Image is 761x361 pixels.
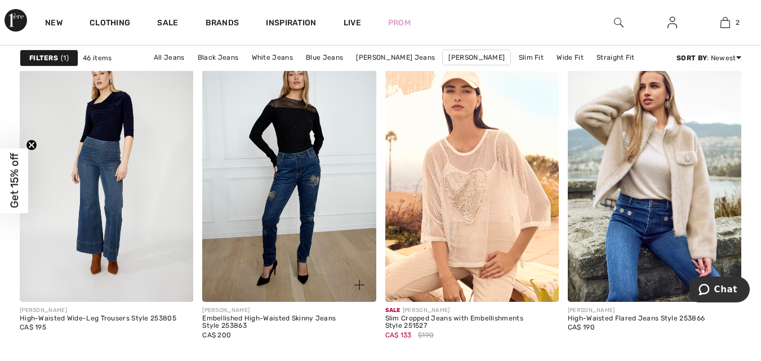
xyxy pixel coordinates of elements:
[677,54,707,62] strong: Sort By
[8,153,21,208] span: Get 15% off
[614,16,624,29] img: search the website
[736,17,740,28] span: 2
[202,315,376,331] div: Embellished High-Waisted Skinny Jeans Style 253863
[551,50,589,65] a: Wide Fit
[385,41,559,301] img: Slim Cropped Jeans with Embellishments Style 251527. Beige
[385,307,400,314] span: Sale
[568,315,705,323] div: High-Waisted Flared Jeans Style 253866
[26,139,37,150] button: Close teaser
[206,18,239,30] a: Brands
[354,280,364,290] img: plus_v2.svg
[344,17,361,29] a: Live
[568,323,595,331] span: CA$ 190
[568,41,741,301] img: High-Waisted Flared Jeans Style 253866. Blue
[677,53,741,63] div: : Newest
[300,50,349,65] a: Blue Jeans
[5,9,27,32] img: 1ère Avenue
[568,306,705,315] div: [PERSON_NAME]
[388,17,411,29] a: Prom
[658,16,686,30] a: Sign In
[148,50,190,65] a: All Jeans
[90,18,130,30] a: Clothing
[385,315,559,331] div: Slim Cropped Jeans with Embellishments Style 251527
[83,53,112,63] span: 46 items
[689,277,750,305] iframe: Opens a widget where you can chat to one of our agents
[720,16,730,29] img: My Bag
[202,306,376,315] div: [PERSON_NAME]
[202,331,231,339] span: CA$ 200
[667,16,677,29] img: My Info
[20,323,46,331] span: CA$ 195
[591,50,640,65] a: Straight Fit
[246,50,299,65] a: White Jeans
[20,315,176,323] div: High-Waisted Wide-Leg Trousers Style 253805
[442,50,511,65] a: [PERSON_NAME]
[20,41,193,301] img: High-Waisted Wide-Leg Trousers Style 253805. Blue
[350,50,440,65] a: [PERSON_NAME] Jeans
[45,18,63,30] a: New
[266,18,316,30] span: Inspiration
[385,331,412,339] span: CA$ 133
[157,18,178,30] a: Sale
[385,306,559,315] div: [PERSON_NAME]
[20,306,176,315] div: [PERSON_NAME]
[418,330,434,340] span: $190
[192,50,244,65] a: Black Jeans
[61,53,69,63] span: 1
[29,53,58,63] strong: Filters
[513,50,549,65] a: Slim Fit
[202,41,376,301] img: Embellished High-Waisted Skinny Jeans Style 253863. Blue
[699,16,751,29] a: 2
